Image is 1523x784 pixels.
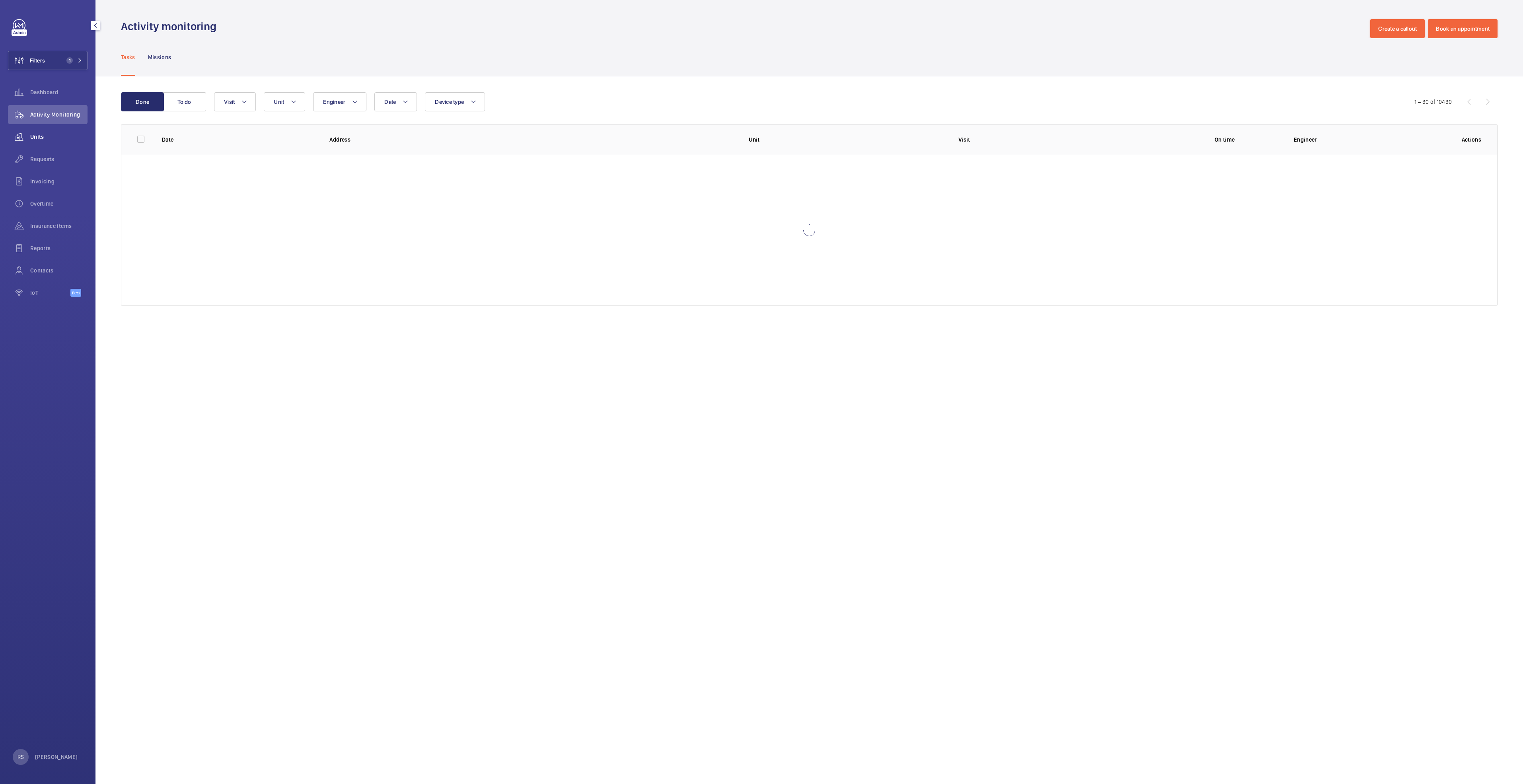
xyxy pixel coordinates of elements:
button: To do [163,92,206,111]
p: Missions [148,53,171,61]
button: Create a callout [1370,19,1425,38]
span: Reports [30,244,88,252]
button: Visit [214,92,256,111]
span: Engineer [323,99,345,105]
span: Insurance items [30,222,88,230]
p: Address [329,136,736,144]
p: Visit [958,136,1155,144]
button: Book an appointment [1428,19,1498,38]
span: Units [30,133,88,141]
span: IoT [30,289,70,297]
p: [PERSON_NAME] [35,753,78,761]
span: Requests [30,155,88,163]
span: Unit [274,99,284,105]
p: RS [18,753,24,761]
span: Activity Monitoring [30,111,88,119]
button: Filters1 [8,51,88,70]
button: Unit [264,92,305,111]
span: Invoicing [30,177,88,185]
span: Filters [30,56,45,64]
span: Dashboard [30,88,88,96]
p: On time [1168,136,1281,144]
span: 1 [66,57,73,64]
div: 1 – 30 of 10430 [1414,98,1452,106]
p: Actions [1462,136,1481,144]
p: Engineer [1294,136,1449,144]
button: Done [121,92,164,111]
span: Date [384,99,396,105]
button: Device type [425,92,485,111]
span: Visit [224,99,235,105]
p: Date [162,136,317,144]
span: Contacts [30,267,88,274]
button: Engineer [313,92,366,111]
p: Tasks [121,53,135,61]
span: Overtime [30,200,88,208]
h1: Activity monitoring [121,19,221,34]
span: Beta [70,289,81,297]
button: Date [374,92,417,111]
span: Device type [435,99,464,105]
p: Unit [749,136,946,144]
